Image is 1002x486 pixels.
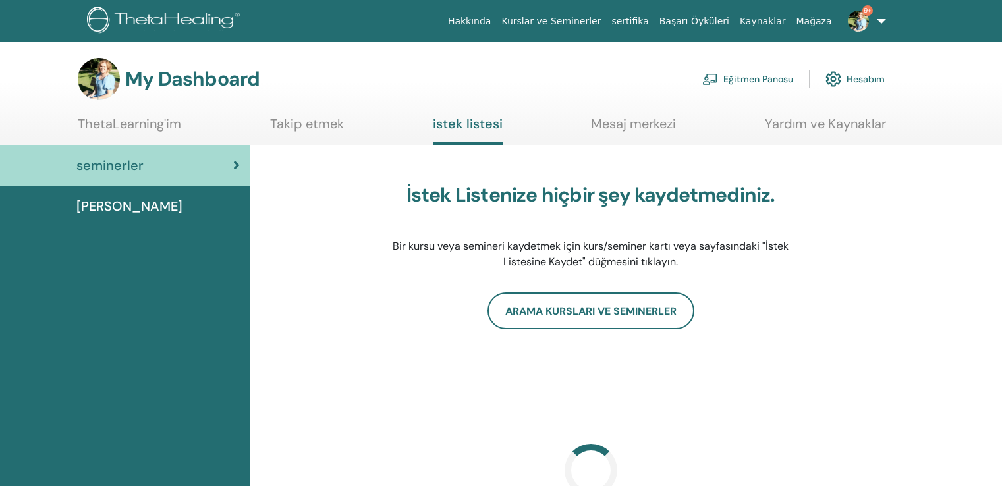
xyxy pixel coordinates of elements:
img: default.jpg [78,58,120,100]
span: [PERSON_NAME] [76,196,182,216]
a: ThetaLearning'im [78,116,181,142]
a: Hakkında [443,9,497,34]
img: cog.svg [825,68,841,90]
a: Arama Kursları ve Seminerler [487,292,694,329]
a: Mesaj merkezi [591,116,676,142]
a: Kaynaklar [735,9,791,34]
span: seminerler [76,155,144,175]
p: Bir kursu veya semineri kaydetmek için kurs/seminer kartı veya sayfasındaki "İstek Listesine Kayd... [383,238,798,270]
img: logo.png [87,7,244,36]
img: default.jpg [848,11,869,32]
a: Mağaza [791,9,837,34]
h3: İstek Listenize hiçbir şey kaydetmediniz. [383,183,798,207]
a: Kurslar ve Seminerler [496,9,606,34]
h3: My Dashboard [125,67,260,91]
a: Eğitmen Panosu [702,65,793,94]
a: Başarı Öyküleri [654,9,735,34]
span: 9+ [862,5,873,16]
a: Takip etmek [270,116,344,142]
a: Yardım ve Kaynaklar [765,116,886,142]
img: chalkboard-teacher.svg [702,73,718,85]
a: istek listesi [433,116,503,145]
a: sertifika [606,9,654,34]
a: Hesabım [825,65,885,94]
